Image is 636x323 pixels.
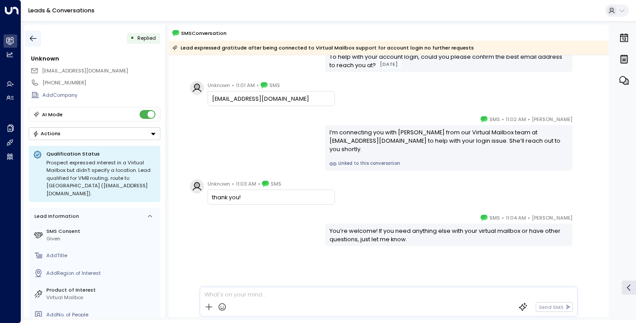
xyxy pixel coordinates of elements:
span: • [232,81,234,90]
div: thank you! [212,193,330,201]
div: AddNo. of People [46,311,157,319]
span: Replied [137,34,156,42]
div: [DATE] [376,60,401,69]
span: • [528,115,530,124]
img: 5_headshot.jpg [576,115,590,129]
span: [PERSON_NAME] [532,213,572,222]
div: Given [46,235,157,243]
div: • [130,32,134,45]
span: • [258,179,260,188]
span: SMS [489,115,500,124]
span: [PERSON_NAME] [532,115,572,124]
span: Unknown [208,179,230,188]
div: AI Mode [42,110,63,119]
button: Actions [29,127,160,140]
span: 11:02 AM [506,115,526,124]
div: Lead expressed gratitude after being connected to Virtual Mailbox support for account login no fu... [172,43,474,52]
span: SMS [271,179,281,188]
img: 5_headshot.jpg [576,213,590,228]
span: • [257,81,259,90]
span: SMS Conversation [181,29,227,37]
div: Lead Information [32,213,79,220]
div: [EMAIL_ADDRESS][DOMAIN_NAME] [212,95,330,103]
span: • [528,213,530,222]
div: Button group with a nested menu [29,127,160,140]
span: 11:03 AM [236,179,256,188]
span: • [502,115,504,124]
span: SMS [489,213,500,222]
span: social@hunch.in [42,67,128,75]
span: 11:01 AM [236,81,255,90]
div: AddRegion of Interest [46,270,157,277]
div: AddCompany [42,91,160,99]
a: Linked to this conversation [329,160,568,167]
div: [PHONE_NUMBER] [42,79,160,87]
span: • [502,213,504,222]
span: Unknown [208,81,230,90]
span: • [232,179,234,188]
span: SMS [269,81,280,90]
a: Leads & Conversations [28,7,95,14]
span: 11:04 AM [506,213,526,222]
div: Unknown [31,54,160,63]
label: SMS Consent [46,228,157,235]
div: I’m connecting you with [PERSON_NAME] from our Virtual Mailbox team at [EMAIL_ADDRESS][DOMAIN_NAM... [329,128,568,154]
p: Qualification Status [46,150,156,157]
div: AddTitle [46,252,157,259]
label: Product of Interest [46,286,157,294]
div: You’re welcome! If you need anything else with your virtual mailbox or have other questions, just... [329,227,568,243]
div: Prospect expressed interest in a Virtual Mailbox but didn't specify a location. Lead qualified fo... [46,159,156,198]
div: Virtual Mailbox [46,294,157,301]
div: Actions [33,130,61,137]
span: [EMAIL_ADDRESS][DOMAIN_NAME] [42,67,128,74]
